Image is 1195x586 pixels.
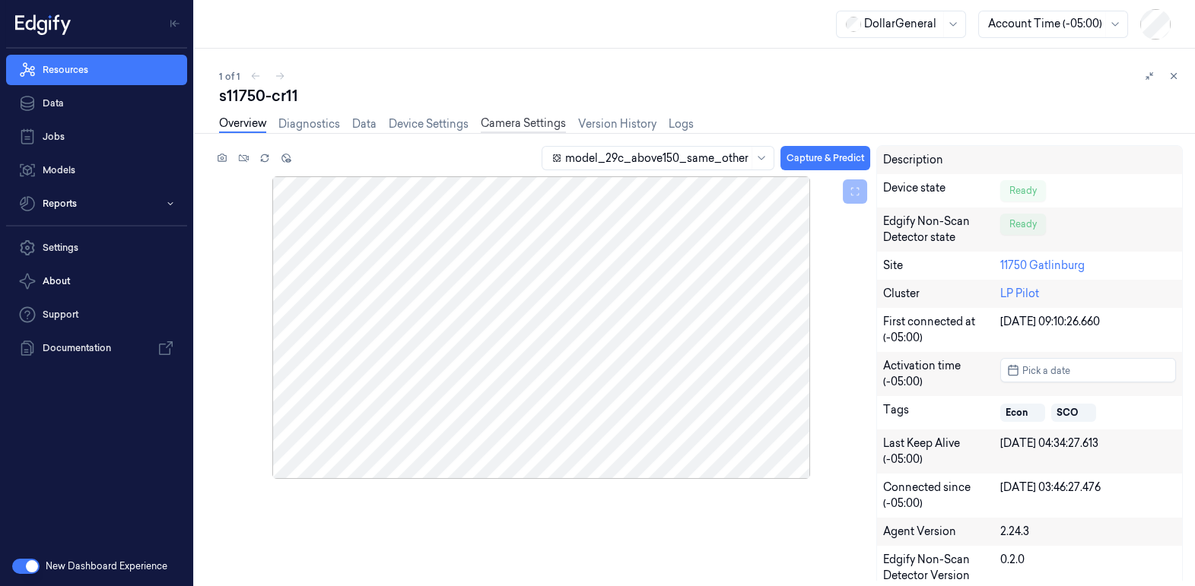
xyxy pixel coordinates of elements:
[389,116,469,132] a: Device Settings
[481,116,566,133] a: Camera Settings
[883,358,1000,390] div: Activation time (-05:00)
[6,122,187,152] a: Jobs
[883,436,1000,467] div: Last Keep Alive (-05:00)
[1000,552,1176,584] div: 0.2.0
[6,188,187,219] button: Reports
[219,85,1183,106] div: s11750-cr11
[1000,287,1039,300] a: LP Pilot
[669,116,694,132] a: Logs
[6,55,187,85] a: Resources
[1000,314,1176,346] div: [DATE] 09:10:26.660
[6,233,187,263] a: Settings
[883,480,1000,512] div: Connected since (-05:00)
[883,402,1000,423] div: Tags
[1000,258,1085,272] a: 11750 Gatlinburg
[578,116,656,132] a: Version History
[219,70,240,83] span: 1 of 1
[1000,358,1176,382] button: Pick a date
[1057,406,1079,420] div: SCO
[1000,180,1046,201] div: Ready
[163,11,187,36] button: Toggle Navigation
[6,266,187,296] button: About
[1000,480,1176,512] div: [DATE] 03:46:27.476
[1000,214,1046,235] div: Ready
[6,333,187,363] a: Documentation
[6,299,187,330] a: Support
[352,116,377,132] a: Data
[1000,524,1176,540] div: 2.24.3
[883,152,1000,168] div: Description
[883,258,1000,274] div: Site
[883,314,1000,346] div: First connected at (-05:00)
[6,155,187,185] a: Models
[1006,406,1028,420] div: Econ
[1019,363,1070,378] span: Pick a date
[1000,436,1176,467] div: [DATE] 04:34:27.613
[278,116,340,132] a: Diagnostics
[883,214,1000,245] div: Edgify Non-Scan Detector state
[883,552,1000,584] div: Edgify Non-Scan Detector Version
[883,180,1000,201] div: Device state
[6,88,187,119] a: Data
[883,524,1000,540] div: Agent Version
[219,116,266,133] a: Overview
[883,286,1000,302] div: Cluster
[780,146,870,170] button: Capture & Predict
